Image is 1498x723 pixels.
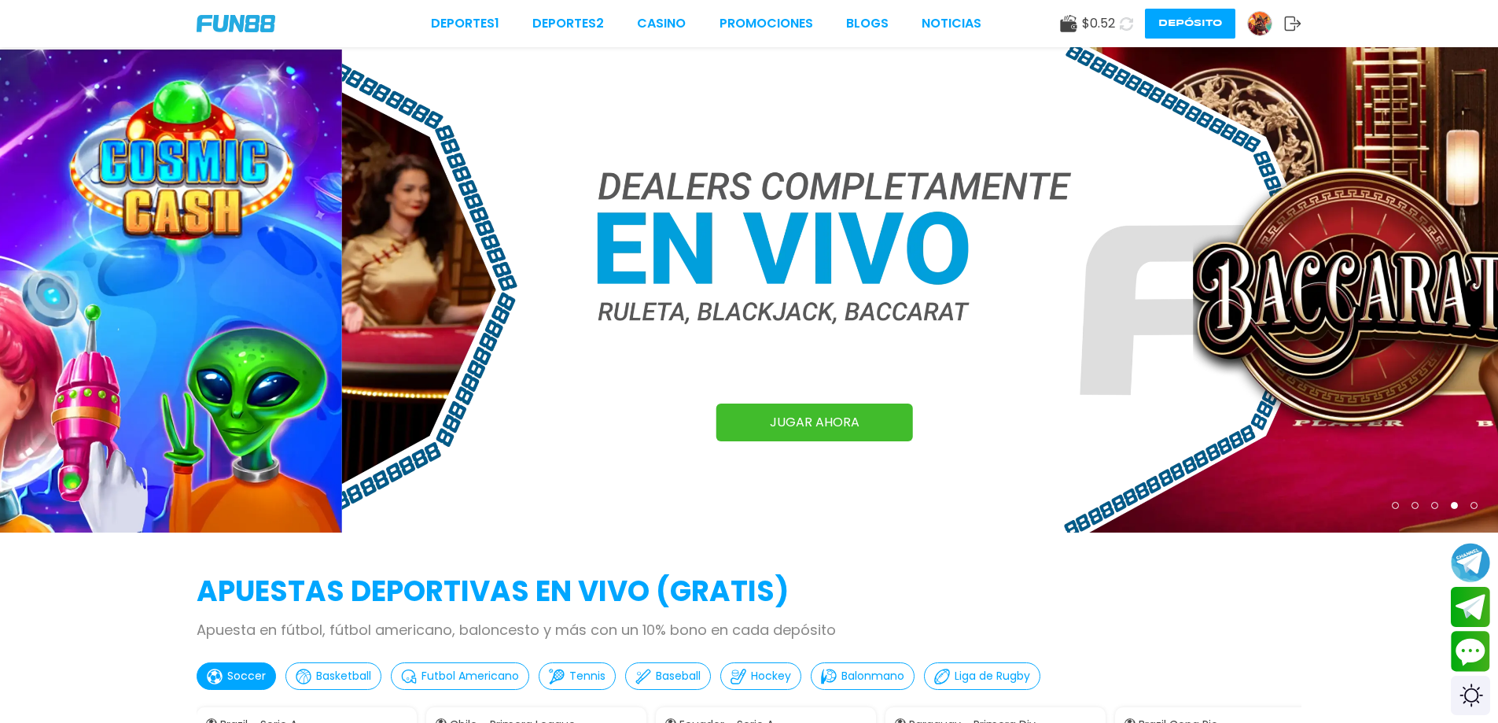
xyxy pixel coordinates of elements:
[539,662,616,690] button: Tennis
[924,662,1040,690] button: Liga de Rugby
[841,668,904,684] p: Balonmano
[1451,676,1490,715] div: Switch theme
[197,662,276,690] button: Soccer
[431,14,499,33] a: Deportes1
[720,14,813,33] a: Promociones
[421,668,519,684] p: Futbol Americano
[391,662,529,690] button: Futbol Americano
[637,14,686,33] a: CASINO
[1451,542,1490,583] button: Join telegram channel
[955,668,1030,684] p: Liga de Rugby
[656,668,701,684] p: Baseball
[532,14,604,33] a: Deportes2
[1145,9,1235,39] button: Depósito
[197,619,1301,640] p: Apuesta en fútbol, fútbol americano, baloncesto y más con un 10% bono en cada depósito
[1248,12,1272,35] img: Avatar
[716,404,913,441] a: JUGAR AHORA
[720,662,801,690] button: Hockey
[1247,11,1284,36] a: Avatar
[197,570,1301,613] h2: APUESTAS DEPORTIVAS EN VIVO (gratis)
[846,14,889,33] a: BLOGS
[227,668,266,684] p: Soccer
[569,668,605,684] p: Tennis
[922,14,981,33] a: NOTICIAS
[285,662,381,690] button: Basketball
[1451,631,1490,672] button: Contact customer service
[197,15,275,32] img: Company Logo
[625,662,711,690] button: Baseball
[751,668,791,684] p: Hockey
[316,668,371,684] p: Basketball
[1082,14,1115,33] span: $ 0.52
[811,662,915,690] button: Balonmano
[1451,587,1490,628] button: Join telegram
